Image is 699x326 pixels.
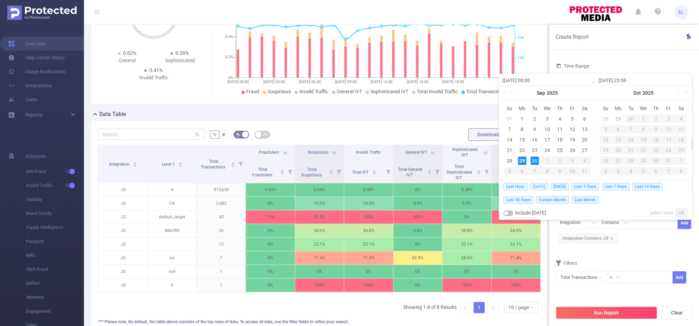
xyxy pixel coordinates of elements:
td: October 11, 2025 [578,166,591,176]
th: Tue [625,103,637,114]
span: Attention [26,290,84,304]
div: 29 [614,115,622,123]
td: October 5, 2025 [599,124,612,135]
td: September 15, 2025 [516,135,528,145]
td: October 9, 2025 [553,166,566,176]
div: 10 / page [508,302,529,313]
span: Total Sophisticated IVT [446,164,472,180]
td: September 12, 2025 [566,124,578,135]
div: 8 [637,125,650,133]
a: select time [650,206,673,219]
span: Sa [675,105,687,111]
td: October 2, 2025 [649,114,662,124]
div: 11 [578,167,591,175]
span: MRC [26,248,84,262]
span: Su [503,105,516,111]
span: Th [553,105,566,111]
div: 28 [601,115,610,123]
a: Sep [536,86,546,100]
div: 29 [518,157,526,165]
span: Total Transactions [466,89,506,94]
td: October 6, 2025 [516,166,528,176]
a: 2025 [546,86,558,100]
i: Filter menu [482,160,491,183]
div: 6 [612,125,625,133]
span: Create Report [556,34,589,40]
td: September 28, 2025 [599,114,612,124]
td: October 4, 2025 [675,114,687,124]
td: October 10, 2025 [662,124,675,135]
div: 14 [505,136,514,144]
i: icon: caret-down [231,164,235,166]
div: 19 [568,136,576,144]
td: November 7, 2025 [662,166,675,176]
td: September 4, 2025 [553,114,566,124]
td: October 29, 2025 [637,155,650,166]
span: Invalid Traffic [26,179,84,193]
div: 25 [675,146,687,154]
span: Level 1 [162,162,176,167]
td: October 5, 2025 [503,166,516,176]
div: 10 [662,125,675,133]
td: October 23, 2025 [649,145,662,155]
div: Sophisticated [154,57,206,64]
td: October 2, 2025 [553,155,566,166]
td: September 23, 2025 [528,145,541,155]
td: September 11, 2025 [553,124,566,135]
div: 3 [566,157,578,165]
td: October 26, 2025 [599,155,612,166]
td: October 21, 2025 [625,145,637,155]
div: 3 [543,115,551,123]
input: End date [599,76,688,85]
span: Click Fraud [26,262,84,276]
td: September 24, 2025 [541,145,554,155]
button: Download PDF [468,128,519,141]
span: We [637,105,650,111]
th: Fri [662,103,675,114]
td: September 28, 2025 [503,155,516,166]
td: October 13, 2025 [612,135,625,145]
button: Add [677,217,691,229]
tspan: 0.4% [225,35,233,39]
td: October 15, 2025 [637,135,650,145]
div: 10 [566,167,578,175]
div: 15 [637,136,650,144]
div: Sort [133,161,137,165]
td: October 30, 2025 [649,155,662,166]
span: Sa [578,105,591,111]
div: Invalid Traffic [127,74,180,81]
th: Mon [612,103,625,114]
span: Invalid Traffic [356,150,381,155]
span: Fr [566,105,578,111]
div: 21 [505,146,514,154]
td: October 22, 2025 [637,145,650,155]
div: 15 [518,136,526,144]
span: EL [678,5,684,19]
td: September 26, 2025 [566,145,578,155]
td: November 8, 2025 [675,166,687,176]
a: Last year (Control + left) [501,86,511,100]
td: September 30, 2025 [528,155,541,166]
td: September 30, 2025 [625,114,637,124]
span: Tu [625,105,637,111]
td: November 6, 2025 [649,166,662,176]
td: October 10, 2025 [566,166,578,176]
tspan: [DATE] 12:00 [371,80,392,84]
div: 11 [555,125,564,133]
i: Filter menu [383,160,393,183]
th: Wed [541,103,554,114]
td: November 2, 2025 [599,166,612,176]
span: Fraudulent [259,150,279,155]
div: 30 [530,157,539,165]
div: 18 [555,136,564,144]
td: October 8, 2025 [541,166,554,176]
div: 30 [649,157,662,165]
td: September 1, 2025 [516,114,528,124]
span: Invalid Traffic [299,89,328,94]
span: Fraud [246,89,259,94]
div: 2 [649,115,662,123]
td: October 1, 2025 [637,114,650,124]
td: October 7, 2025 [528,166,541,176]
i: icon: down [591,221,595,226]
td: October 14, 2025 [625,135,637,145]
